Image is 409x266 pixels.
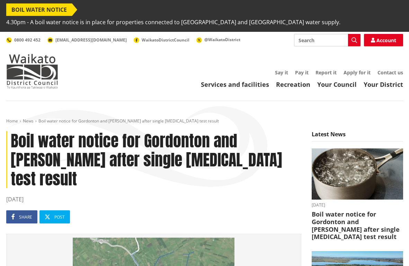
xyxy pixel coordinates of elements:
time: [DATE] [312,203,403,207]
a: Account [364,34,403,46]
span: 0800 492 452 [14,37,41,43]
a: Recreation [276,80,310,89]
a: Services and facilities [201,80,269,89]
a: Report it [315,69,337,76]
a: Share [6,210,37,223]
a: Apply for it [344,69,371,76]
a: Pay it [295,69,309,76]
span: Boil water notice for Gordonton and [PERSON_NAME] after single [MEDICAL_DATA] test result [38,118,219,124]
input: Search input [294,34,361,46]
nav: breadcrumb [6,118,403,124]
span: [EMAIL_ADDRESS][DOMAIN_NAME] [55,37,127,43]
img: boil water notice [312,148,403,200]
time: [DATE] [6,195,301,203]
h1: Boil water notice for Gordonton and [PERSON_NAME] after single [MEDICAL_DATA] test result [6,131,301,189]
span: Share [19,214,32,220]
span: 4.30pm - A boil water notice is in place for properties connected to [GEOGRAPHIC_DATA] and [GEOGR... [6,16,340,28]
h3: Boil water notice for Gordonton and [PERSON_NAME] after single [MEDICAL_DATA] test result [312,211,403,240]
a: Your District [364,80,403,89]
a: 0800 492 452 [6,37,41,43]
h5: Latest News [312,131,403,141]
span: WaikatoDistrictCouncil [142,37,189,43]
img: Waikato District Council - Te Kaunihera aa Takiwaa o Waikato [6,54,58,89]
a: Your Council [317,80,357,89]
a: [EMAIL_ADDRESS][DOMAIN_NAME] [47,37,127,43]
a: boil water notice gordonton puketaha [DATE] Boil water notice for Gordonton and [PERSON_NAME] aft... [312,148,403,241]
a: @WaikatoDistrict [196,37,240,43]
span: BOIL WATER NOTICE [6,3,72,16]
a: WaikatoDistrictCouncil [134,37,189,43]
a: Say it [275,69,288,76]
a: Contact us [377,69,403,76]
a: News [23,118,34,124]
a: Post [39,210,70,223]
span: @WaikatoDistrict [204,37,240,43]
span: Post [54,214,65,220]
a: Home [6,118,18,124]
